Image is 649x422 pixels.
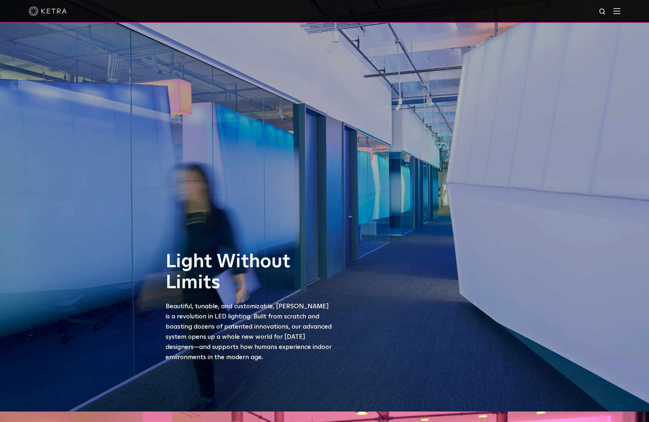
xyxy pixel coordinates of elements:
[166,251,334,293] h1: Light Without Limits
[166,344,332,360] span: —and supports how humans experience indoor environments in the modern age.
[613,8,620,14] img: Hamburger%20Nav.svg
[599,8,607,16] img: search icon
[166,301,334,362] p: Beautiful, tunable, and customizable, [PERSON_NAME] is a revolution in LED lighting. Built from s...
[29,6,67,16] img: ketra-logo-2019-white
